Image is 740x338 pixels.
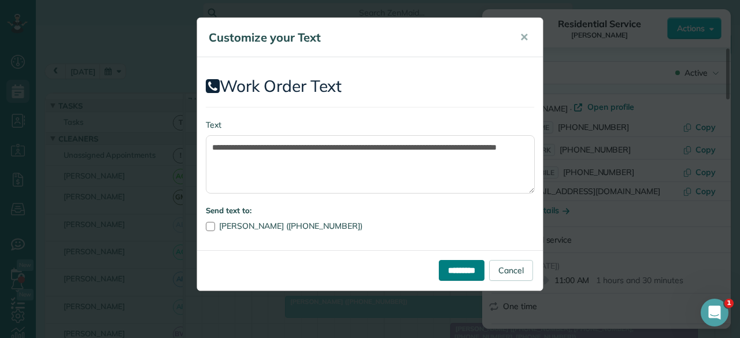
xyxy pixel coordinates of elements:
h5: Customize your Text [209,29,504,46]
span: ✕ [520,31,528,44]
label: Text [206,119,534,131]
a: Cancel [489,260,533,281]
iframe: Intercom live chat [701,299,728,326]
span: [PERSON_NAME] ([PHONE_NUMBER]) [219,221,362,231]
strong: Send text to: [206,206,251,215]
span: 1 [724,299,734,308]
h2: Work Order Text [206,77,534,95]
